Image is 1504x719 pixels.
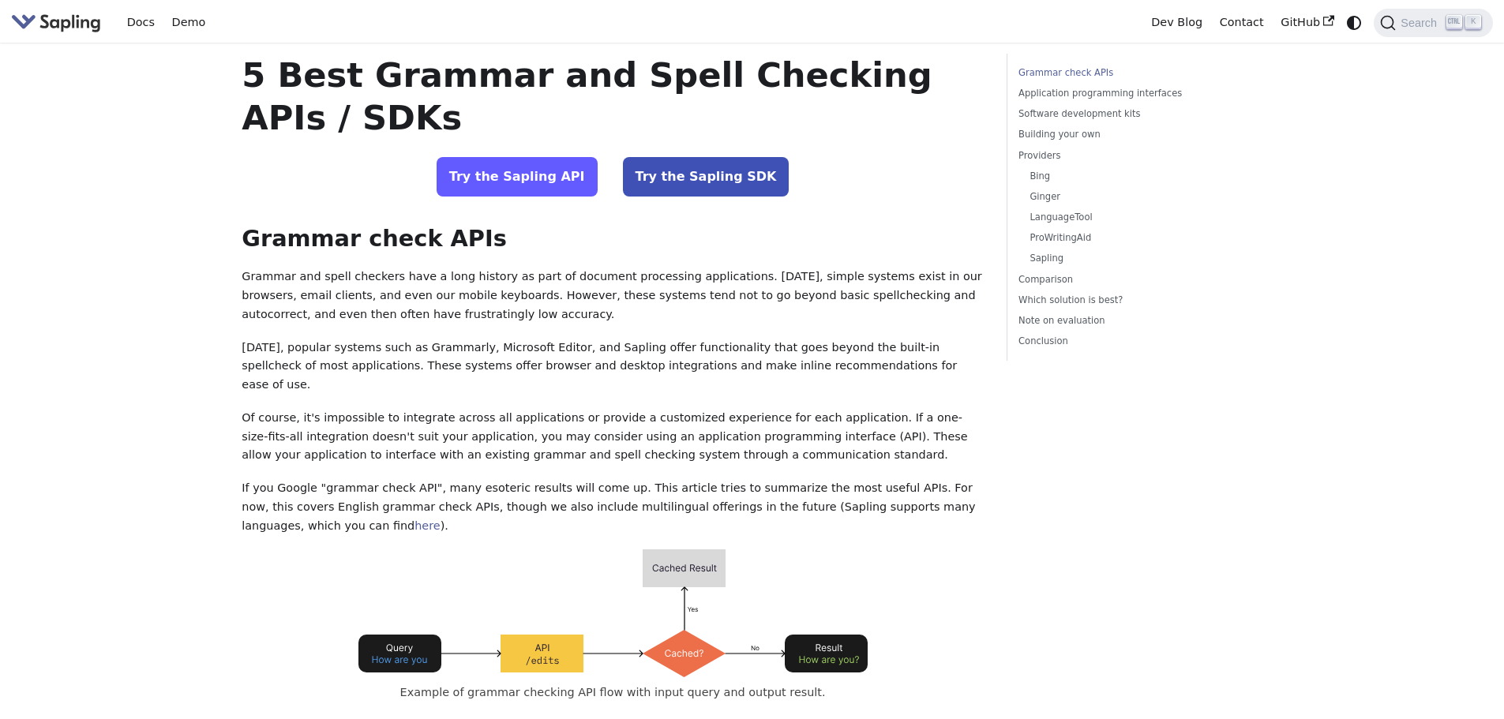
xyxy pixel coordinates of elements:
[1211,10,1273,35] a: Contact
[242,268,984,324] p: Grammar and spell checkers have a long history as part of document processing applications. [DATE...
[1018,313,1232,328] a: Note on evaluation
[358,549,868,677] img: Example API flow
[118,10,163,35] a: Docs
[1030,251,1227,266] a: Sapling
[242,479,984,535] p: If you Google "grammar check API", many esoteric results will come up. This article tries to summ...
[1018,127,1232,142] a: Building your own
[1343,11,1366,34] button: Switch between dark and light mode (currently system mode)
[623,157,790,197] a: Try the Sapling SDK
[242,225,984,253] h2: Grammar check APIs
[242,339,984,395] p: [DATE], popular systems such as Grammarly, Microsoft Editor, and Sapling offer functionality that...
[1030,189,1227,204] a: Ginger
[1030,230,1227,245] a: ProWritingAid
[1142,10,1210,35] a: Dev Blog
[1465,15,1481,29] kbd: K
[1272,10,1342,35] a: GitHub
[1018,86,1232,101] a: Application programming interfaces
[1396,17,1446,29] span: Search
[242,54,984,139] h1: 5 Best Grammar and Spell Checking APIs / SDKs
[11,11,107,34] a: Sapling.ai
[1018,272,1232,287] a: Comparison
[1374,9,1492,37] button: Search (Ctrl+K)
[1018,66,1232,81] a: Grammar check APIs
[11,11,101,34] img: Sapling.ai
[1018,107,1232,122] a: Software development kits
[1018,293,1232,308] a: Which solution is best?
[1018,334,1232,349] a: Conclusion
[242,409,984,465] p: Of course, it's impossible to integrate across all applications or provide a customized experienc...
[414,519,440,532] a: here
[1018,148,1232,163] a: Providers
[1030,210,1227,225] a: LanguageTool
[1030,169,1227,184] a: Bing
[437,157,598,197] a: Try the Sapling API
[163,10,214,35] a: Demo
[273,683,952,702] figcaption: Example of grammar checking API flow with input query and output result.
